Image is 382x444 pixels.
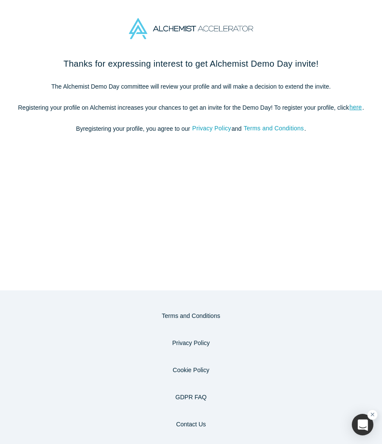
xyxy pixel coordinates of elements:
[164,363,219,378] button: Cookie Policy
[243,123,304,133] button: Terms and Conditions
[192,123,232,133] button: Privacy Policy
[16,103,366,112] p: Registering your profile on Alchemist increases your chances to get an invite for the Demo Day! T...
[129,18,253,39] img: Alchemist Accelerator Logo
[16,82,366,91] p: The Alchemist Demo Day committee will review your profile and will make a decision to extend the ...
[16,57,366,70] h2: Thanks for expressing interest to get Alchemist Demo Day invite!
[153,308,229,324] button: Terms and Conditions
[349,102,363,112] a: here
[166,390,216,405] a: GDPR FAQ
[163,336,219,351] button: Privacy Policy
[16,124,366,133] p: By registering your profile , you agree to our and .
[167,417,215,432] a: Contact Us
